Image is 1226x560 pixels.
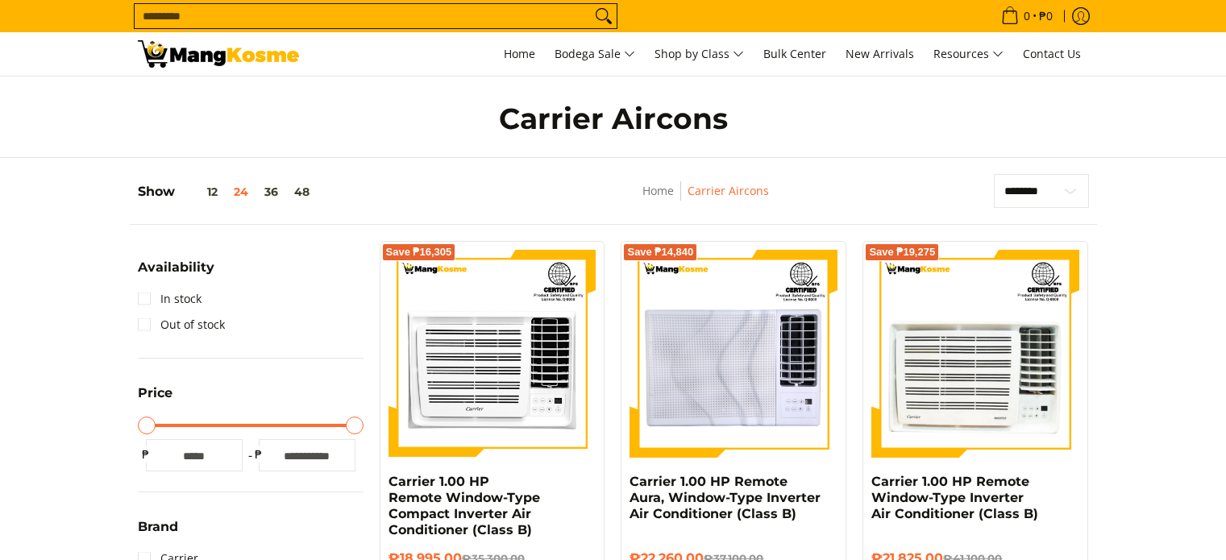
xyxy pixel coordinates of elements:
[532,181,880,218] nav: Breadcrumbs
[837,32,922,76] a: New Arrivals
[591,4,617,28] button: Search
[996,7,1058,25] span: •
[655,44,744,64] span: Shop by Class
[251,446,267,463] span: ₱
[642,183,674,198] a: Home
[1015,32,1089,76] a: Contact Us
[846,46,914,61] span: New Arrivals
[1023,46,1081,61] span: Contact Us
[138,261,214,286] summary: Open
[871,250,1079,458] img: Carrier 1.00 HP Remote Window-Type Inverter Air Conditioner (Class B)
[256,185,286,198] button: 36
[138,312,225,338] a: Out of stock
[1037,10,1055,22] span: ₱0
[226,185,256,198] button: 24
[138,387,172,412] summary: Open
[755,32,834,76] a: Bulk Center
[138,286,202,312] a: In stock
[138,521,178,545] summary: Open
[646,32,752,76] a: Shop by Class
[389,474,540,537] a: Carrier 1.00 HP Remote Window-Type Compact Inverter Air Conditioner (Class B)
[763,46,826,61] span: Bulk Center
[630,474,821,521] a: Carrier 1.00 HP Remote Aura, Window-Type Inverter Air Conditioner (Class B)
[299,101,928,137] h1: Carrier Aircons
[315,32,1089,76] nav: Main Menu
[138,184,318,200] h5: Show
[630,250,837,458] img: Carrier 1.00 HP Remote Aura, Window-Type Inverter Air Conditioner (Class B)
[871,474,1038,521] a: Carrier 1.00 HP Remote Window-Type Inverter Air Conditioner (Class B)
[138,40,299,68] img: Carrier Aircons: Shop at Mang Kosme - Official Carrier Outlet
[627,247,693,257] span: Save ₱14,840
[386,247,452,257] span: Save ₱16,305
[925,32,1012,76] a: Resources
[1021,10,1033,22] span: 0
[547,32,643,76] a: Bodega Sale
[496,32,543,76] a: Home
[504,46,535,61] span: Home
[138,387,172,400] span: Price
[933,44,1004,64] span: Resources
[389,250,596,458] img: Carrier 1.00 HP Remote Window-Type Compact Inverter Air Conditioner (Class B)
[175,185,226,198] button: 12
[869,247,935,257] span: Save ₱19,275
[138,261,214,274] span: Availability
[555,44,635,64] span: Bodega Sale
[688,183,769,198] a: Carrier Aircons
[138,521,178,533] span: Brand
[286,185,318,198] button: 48
[138,446,154,463] span: ₱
